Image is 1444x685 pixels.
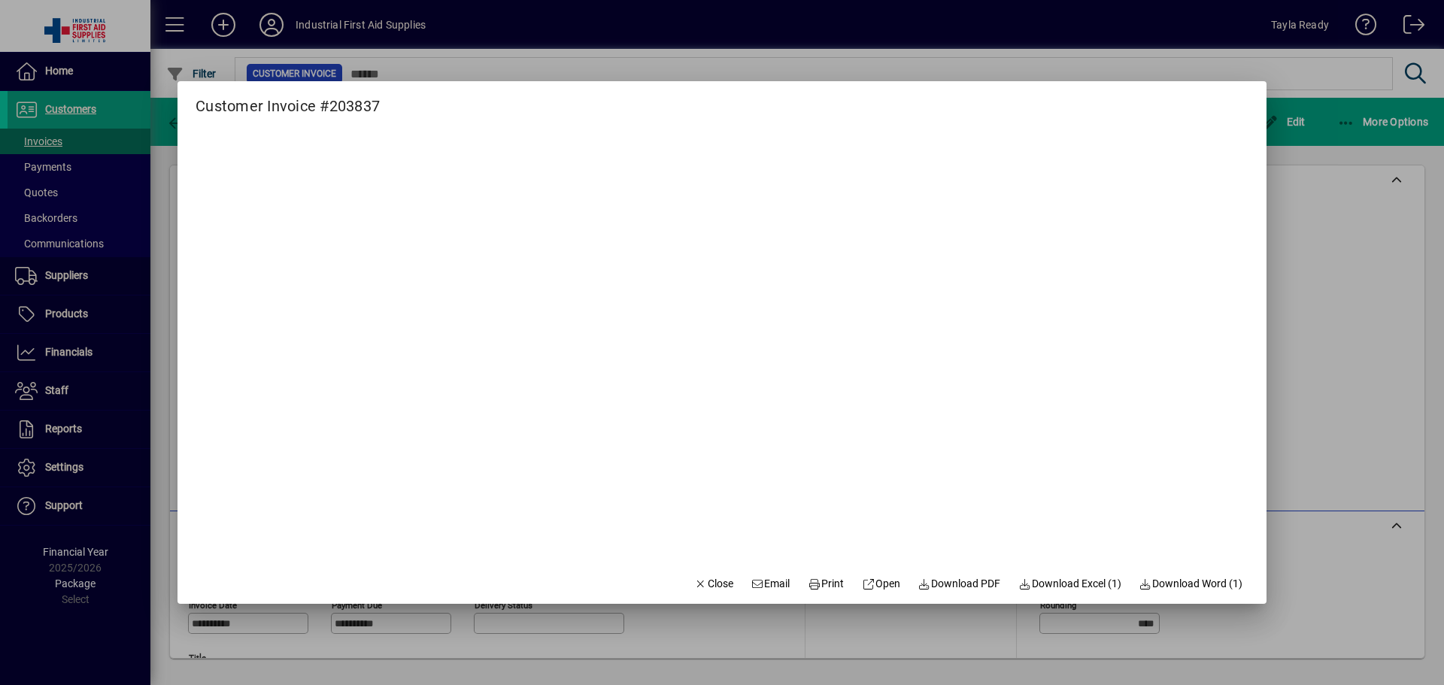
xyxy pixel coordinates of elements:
[751,576,790,592] span: Email
[856,571,906,598] a: Open
[745,571,796,598] button: Email
[862,576,900,592] span: Open
[1133,571,1249,598] button: Download Word (1)
[694,576,733,592] span: Close
[1018,576,1121,592] span: Download Excel (1)
[177,81,398,118] h2: Customer Invoice #203837
[688,571,739,598] button: Close
[808,576,844,592] span: Print
[1012,571,1127,598] button: Download Excel (1)
[1139,576,1243,592] span: Download Word (1)
[802,571,850,598] button: Print
[918,576,1001,592] span: Download PDF
[912,571,1007,598] a: Download PDF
